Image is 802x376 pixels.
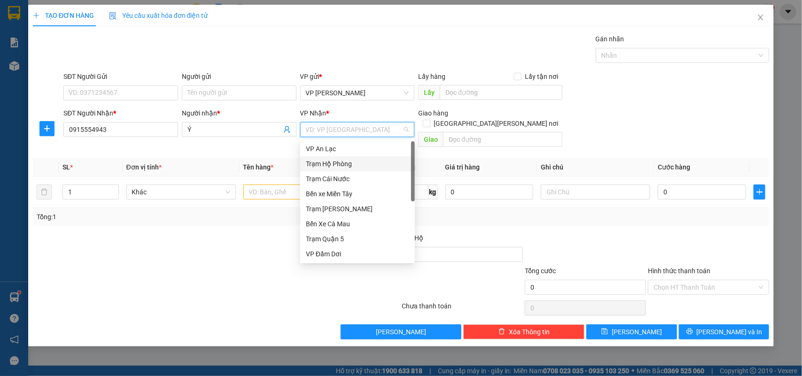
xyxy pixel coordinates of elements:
[300,201,415,216] div: Trạm Tắc Vân
[430,118,562,129] span: [GEOGRAPHIC_DATA][PERSON_NAME] nơi
[586,324,677,339] button: save[PERSON_NAME]
[306,249,409,259] div: VP Đầm Dơi
[306,219,409,229] div: Bến Xe Cà Mau
[63,108,178,118] div: SĐT Người Nhận
[440,85,562,100] input: Dọc đường
[12,68,164,84] b: GỬI : VP [PERSON_NAME]
[463,324,584,339] button: deleteXóa Thông tin
[306,86,409,100] span: VP Bạc Liêu
[39,121,55,136] button: plus
[109,12,208,19] span: Yêu cầu xuất hóa đơn điện tử
[498,328,505,336] span: delete
[376,327,426,337] span: [PERSON_NAME]
[658,163,690,171] span: Cước hàng
[12,12,59,59] img: logo.jpg
[62,163,70,171] span: SL
[63,71,178,82] div: SĐT Người Gửi
[445,184,534,200] input: 0
[300,246,415,261] div: VP Đầm Dơi
[747,5,774,31] button: Close
[522,71,562,82] span: Lấy tận nơi
[648,267,710,275] label: Hình thức thanh toán
[88,23,393,35] li: 26 Phó Cơ Điều, Phường 12
[300,171,415,186] div: Trạm Cái Nước
[182,71,296,82] div: Người gửi
[109,12,117,20] img: icon
[33,12,94,19] span: TẠO ĐƠN HÀNG
[541,184,650,200] input: Ghi Chú
[443,132,562,147] input: Dọc đường
[300,109,327,117] span: VP Nhận
[401,301,524,317] div: Chưa thanh toán
[182,108,296,118] div: Người nhận
[686,328,693,336] span: printer
[126,163,162,171] span: Đơn vị tính
[418,73,445,80] span: Lấy hàng
[243,163,274,171] span: Tên hàng
[283,126,291,133] span: user-add
[300,156,415,171] div: Trạm Hộ Phòng
[428,184,438,200] span: kg
[306,234,409,244] div: Trạm Quận 5
[341,324,462,339] button: [PERSON_NAME]
[525,267,556,275] span: Tổng cước
[300,216,415,231] div: Bến Xe Cà Mau
[445,163,480,171] span: Giá trị hàng
[132,185,230,199] span: Khác
[306,144,409,154] div: VP An Lạc
[418,109,448,117] span: Giao hàng
[243,184,353,200] input: VD: Bàn, Ghế
[757,14,764,21] span: close
[418,132,443,147] span: Giao
[679,324,769,339] button: printer[PERSON_NAME] và In
[697,327,763,337] span: [PERSON_NAME] và In
[300,186,415,201] div: Bến xe Miền Tây
[306,189,409,199] div: Bến xe Miền Tây
[37,184,52,200] button: delete
[754,188,765,196] span: plus
[40,125,54,132] span: plus
[88,35,393,46] li: Hotline: 02839552959
[509,327,550,337] span: Xóa Thông tin
[306,174,409,184] div: Trạm Cái Nước
[537,158,654,176] th: Ghi chú
[596,35,624,43] label: Gán nhãn
[306,159,409,169] div: Trạm Hộ Phòng
[300,231,415,246] div: Trạm Quận 5
[754,184,765,200] button: plus
[33,12,39,19] span: plus
[601,328,608,336] span: save
[306,204,409,214] div: Trạm [PERSON_NAME]
[37,212,310,222] div: Tổng: 1
[300,71,415,82] div: VP gửi
[418,85,440,100] span: Lấy
[300,141,415,156] div: VP An Lạc
[612,327,662,337] span: [PERSON_NAME]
